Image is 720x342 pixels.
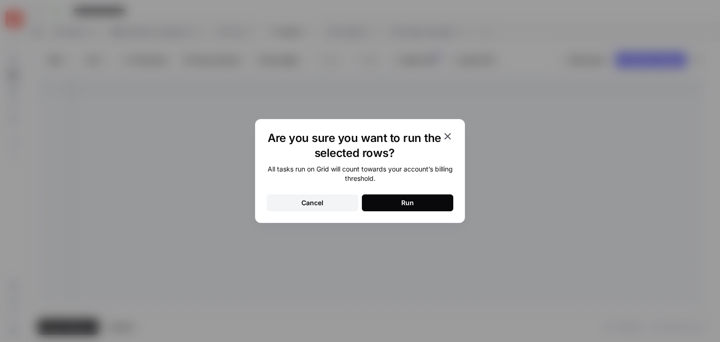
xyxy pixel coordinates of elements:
h1: Are you sure you want to run the selected rows? [267,131,442,161]
button: Run [362,194,453,211]
button: Cancel [267,194,358,211]
div: All tasks run on Grid will count towards your account’s billing threshold. [267,164,453,183]
div: Cancel [301,198,323,208]
div: Run [401,198,414,208]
